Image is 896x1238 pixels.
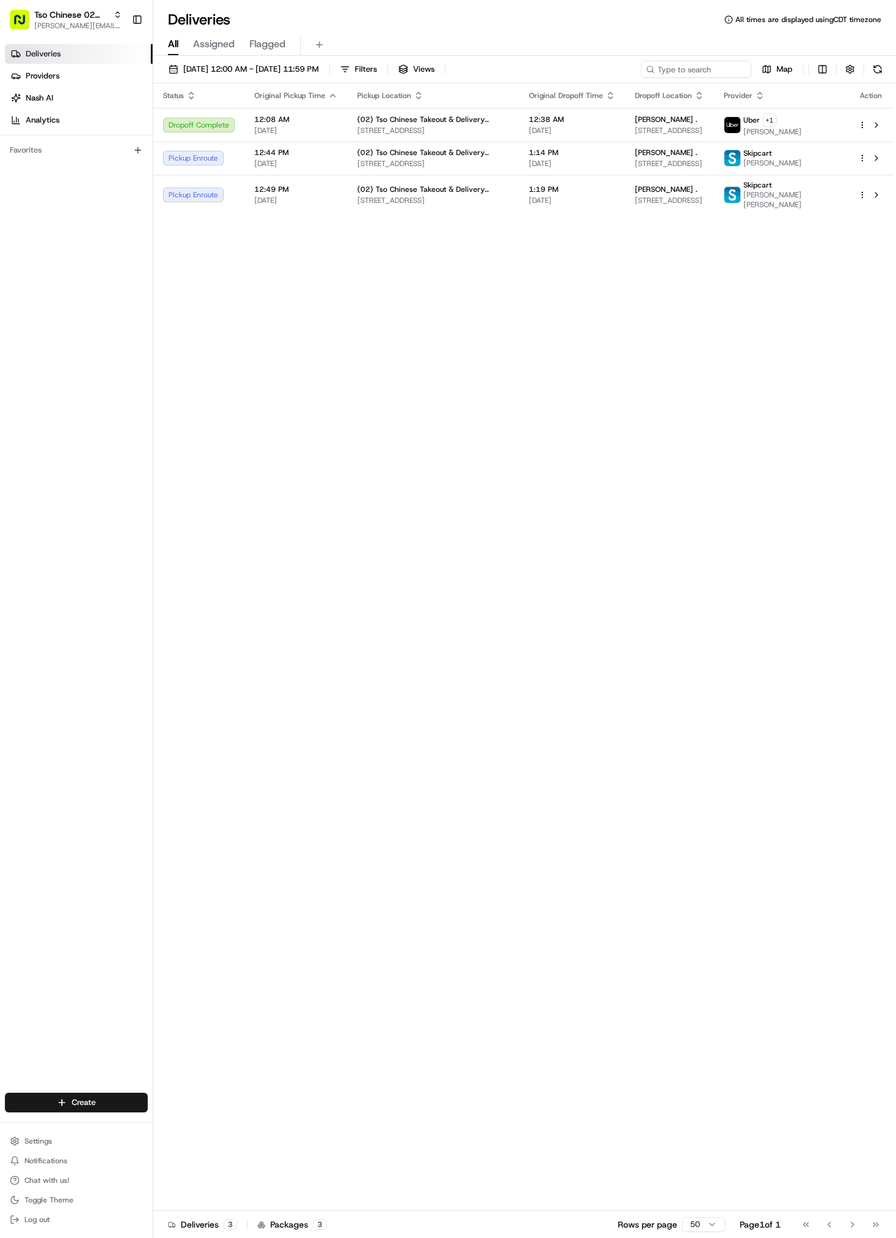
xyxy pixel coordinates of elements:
input: Clear [32,79,202,92]
span: • [164,190,168,200]
button: Filters [335,61,382,78]
span: [PERSON_NAME] [743,127,802,137]
span: [DATE] [529,159,615,169]
img: 1738778727109-b901c2ba-d612-49f7-a14d-d897ce62d23f [26,117,48,139]
span: Uber [743,115,760,125]
span: Notifications [25,1156,67,1166]
span: [PERSON_NAME] . [635,115,697,124]
a: Analytics [5,110,153,130]
span: (02) Tso Chinese Takeout & Delivery [GEOGRAPHIC_DATA] [357,148,509,158]
span: [DATE] [529,196,615,205]
span: Provider [724,91,753,101]
span: All times are displayed using CDT timezone [735,15,881,25]
span: [STREET_ADDRESS] [635,159,704,169]
span: 12:49 PM [254,184,338,194]
button: Start new chat [208,121,223,135]
span: Pylon [122,304,148,313]
span: Dropoff Location [635,91,692,101]
span: Skipcart [743,148,772,158]
span: [STREET_ADDRESS] [635,196,704,205]
span: Toggle Theme [25,1195,74,1205]
span: Skipcart [743,180,772,190]
button: Create [5,1093,148,1112]
button: Refresh [869,61,886,78]
span: [PERSON_NAME] [PERSON_NAME] [743,190,838,210]
span: 12:38 AM [529,115,615,124]
span: Assigned [193,37,235,51]
span: All [168,37,178,51]
h1: Deliveries [168,10,230,29]
div: Favorites [5,140,148,160]
button: Tso Chinese 02 Arbor[PERSON_NAME][EMAIL_ADDRESS][DOMAIN_NAME] [5,5,127,34]
span: • [133,223,137,233]
input: Type to search [641,61,751,78]
span: [PERSON_NAME] . [635,184,697,194]
span: Create [72,1097,96,1108]
div: Action [858,91,884,101]
img: uber-new-logo.jpeg [724,117,740,133]
div: Past conversations [12,159,82,169]
span: Log out [25,1215,50,1225]
button: Tso Chinese 02 Arbor [34,9,108,21]
span: Settings [25,1136,52,1146]
span: [PERSON_NAME] . [635,148,697,158]
span: [DATE] [254,126,338,135]
a: Deliveries [5,44,153,64]
span: [STREET_ADDRESS] [357,159,509,169]
button: +1 [762,113,776,127]
span: [STREET_ADDRESS] [357,196,509,205]
div: Start new chat [55,117,201,129]
button: [PERSON_NAME][EMAIL_ADDRESS][DOMAIN_NAME] [34,21,122,31]
div: We're available if you need us! [55,129,169,139]
button: [DATE] 12:00 AM - [DATE] 11:59 PM [163,61,324,78]
div: 3 [313,1219,327,1230]
img: profile_skipcart_partner.png [724,150,740,166]
span: [DATE] [140,223,165,233]
a: Providers [5,66,153,86]
span: [DATE] [529,126,615,135]
span: API Documentation [116,274,197,286]
div: 📗 [12,275,22,285]
span: [STREET_ADDRESS] [357,126,509,135]
span: 1:19 PM [529,184,615,194]
span: Analytics [26,115,59,126]
span: Deliveries [26,48,61,59]
span: Status [163,91,184,101]
span: 12:08 AM [254,115,338,124]
button: Chat with us! [5,1172,148,1189]
a: Powered byPylon [86,303,148,313]
span: Wisdom [PERSON_NAME] [38,223,131,233]
span: 12:44 PM [254,148,338,158]
span: [DATE] [254,159,338,169]
span: Filters [355,64,377,75]
div: Packages [257,1218,327,1231]
span: Pickup Location [357,91,411,101]
span: (02) Tso Chinese Takeout & Delivery [GEOGRAPHIC_DATA] [357,184,509,194]
span: [PERSON_NAME] [743,158,802,168]
span: Original Pickup Time [254,91,325,101]
img: Antonia (Store Manager) [12,178,32,198]
img: Nash [12,12,37,37]
span: [STREET_ADDRESS] [635,126,704,135]
button: Settings [5,1133,148,1150]
button: Notifications [5,1152,148,1169]
a: Nash AI [5,88,153,108]
button: See all [190,157,223,172]
span: Map [776,64,792,75]
p: Rows per page [618,1218,677,1231]
span: 1:14 PM [529,148,615,158]
span: Views [413,64,435,75]
span: [PERSON_NAME] (Store Manager) [38,190,161,200]
button: Map [756,61,798,78]
span: Original Dropoff Time [529,91,603,101]
span: Providers [26,70,59,82]
img: Wisdom Oko [12,211,32,235]
button: Toggle Theme [5,1191,148,1209]
div: 💻 [104,275,113,285]
div: 3 [224,1219,237,1230]
p: Welcome 👋 [12,49,223,69]
div: Page 1 of 1 [740,1218,781,1231]
img: profile_skipcart_partner.png [724,187,740,203]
